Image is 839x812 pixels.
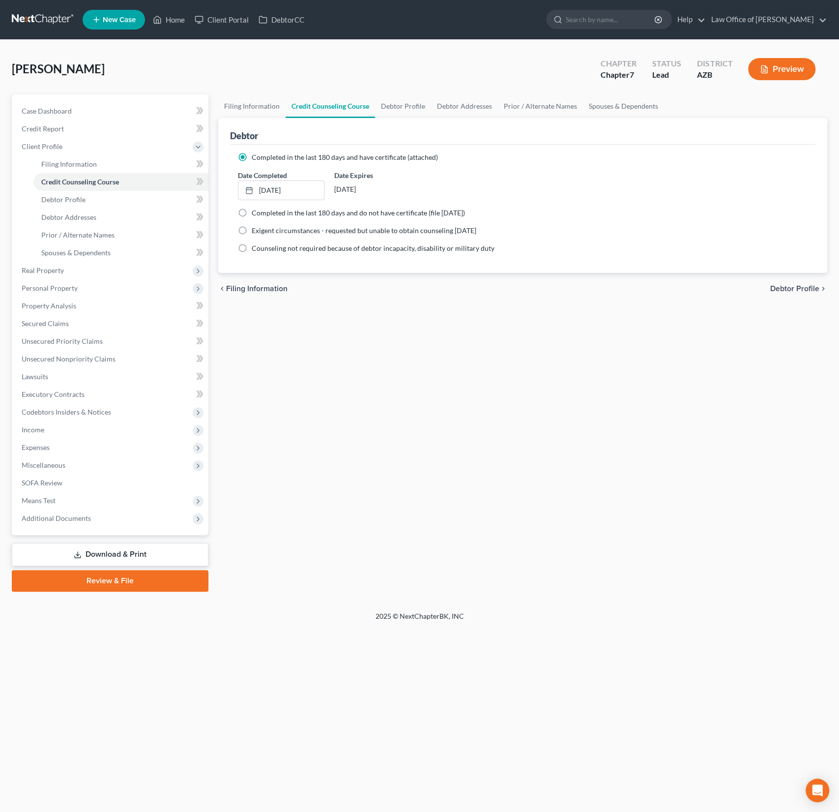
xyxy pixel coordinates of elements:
[22,266,64,274] span: Real Property
[33,244,208,262] a: Spouses & Dependents
[334,180,421,198] div: [DATE]
[14,315,208,332] a: Secured Claims
[22,408,111,416] span: Codebtors Insiders & Notices
[33,155,208,173] a: Filing Information
[190,11,254,29] a: Client Portal
[252,244,494,252] span: Counseling not required because of debtor incapacity, disability or military duty
[22,355,116,363] span: Unsecured Nonpriority Claims
[12,570,208,592] a: Review & File
[286,94,375,118] a: Credit Counseling Course
[22,142,62,150] span: Client Profile
[41,248,111,257] span: Spouses & Dependents
[218,94,286,118] a: Filing Information
[22,461,65,469] span: Miscellaneous
[672,11,705,29] a: Help
[238,170,287,180] label: Date Completed
[14,297,208,315] a: Property Analysis
[12,543,208,566] a: Download & Print
[22,496,56,505] span: Means Test
[22,107,72,115] span: Case Dashboard
[41,195,86,204] span: Debtor Profile
[14,368,208,386] a: Lawsuits
[630,70,634,79] span: 7
[41,231,115,239] span: Prior / Alternate Names
[218,285,288,293] button: chevron_left Filing Information
[252,153,438,161] span: Completed in the last 180 days and have certificate (attached)
[601,58,636,69] div: Chapter
[14,332,208,350] a: Unsecured Priority Claims
[140,611,700,629] div: 2025 © NextChapterBK, INC
[230,130,258,142] div: Debtor
[697,58,732,69] div: District
[14,120,208,138] a: Credit Report
[706,11,827,29] a: Law Office of [PERSON_NAME]
[375,94,431,118] a: Debtor Profile
[583,94,664,118] a: Spouses & Dependents
[252,226,476,235] span: Exigent circumstances - requested but unable to obtain counseling [DATE]
[748,58,815,80] button: Preview
[252,209,465,217] span: Completed in the last 180 days and do not have certificate (file [DATE])
[22,425,44,434] span: Income
[22,124,64,133] span: Credit Report
[22,319,69,328] span: Secured Claims
[33,209,208,226] a: Debtor Addresses
[601,69,636,81] div: Chapter
[652,69,681,81] div: Lead
[697,69,732,81] div: AZB
[14,474,208,492] a: SOFA Review
[770,285,819,293] span: Debtor Profile
[22,301,76,310] span: Property Analysis
[12,61,105,76] span: [PERSON_NAME]
[652,58,681,69] div: Status
[334,170,421,180] label: Date Expires
[14,350,208,368] a: Unsecured Nonpriority Claims
[22,443,50,451] span: Expenses
[33,173,208,191] a: Credit Counseling Course
[33,191,208,209] a: Debtor Profile
[41,178,119,186] span: Credit Counseling Course
[14,386,208,403] a: Executory Contracts
[566,10,656,29] input: Search by name...
[22,390,85,398] span: Executory Contracts
[22,479,62,487] span: SOFA Review
[806,779,829,802] div: Open Intercom Messenger
[22,284,78,292] span: Personal Property
[41,160,97,168] span: Filing Information
[22,337,103,345] span: Unsecured Priority Claims
[819,285,827,293] i: chevron_right
[41,213,96,221] span: Debtor Addresses
[770,285,827,293] button: Debtor Profile chevron_right
[148,11,190,29] a: Home
[254,11,309,29] a: DebtorCC
[238,181,324,200] a: [DATE]
[226,285,288,293] span: Filing Information
[14,102,208,120] a: Case Dashboard
[22,514,91,522] span: Additional Documents
[498,94,583,118] a: Prior / Alternate Names
[103,16,136,24] span: New Case
[218,285,226,293] i: chevron_left
[431,94,498,118] a: Debtor Addresses
[22,372,48,381] span: Lawsuits
[33,226,208,244] a: Prior / Alternate Names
